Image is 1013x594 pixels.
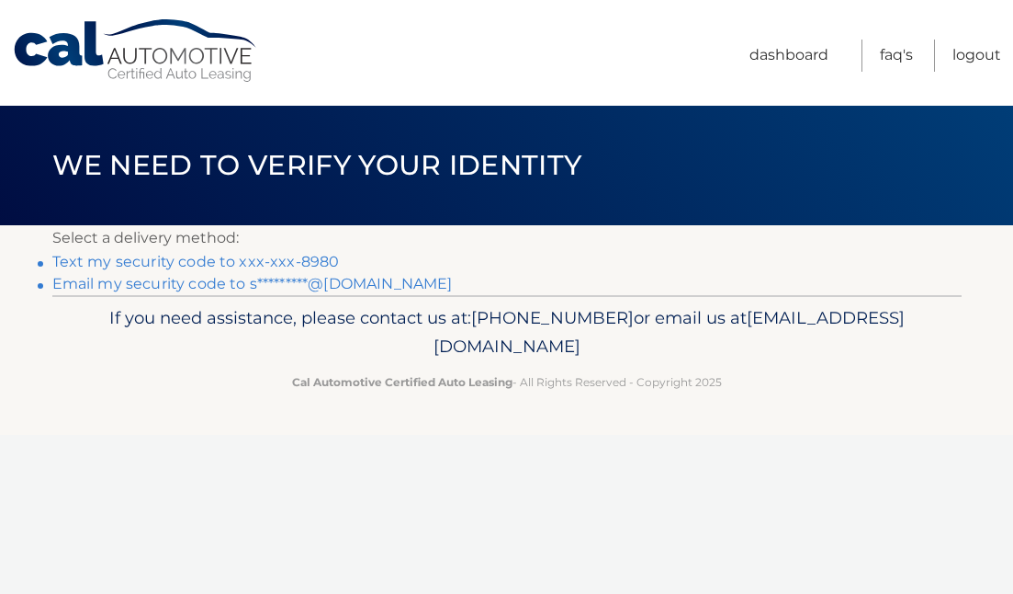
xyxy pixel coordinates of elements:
p: Select a delivery method: [52,225,962,251]
span: We need to verify your identity [52,148,582,182]
a: Logout [952,40,1001,72]
a: Text my security code to xxx-xxx-8980 [52,253,340,270]
a: Cal Automotive [12,18,260,84]
p: - All Rights Reserved - Copyright 2025 [64,372,950,392]
strong: Cal Automotive Certified Auto Leasing [292,375,512,389]
a: Dashboard [749,40,828,72]
p: If you need assistance, please contact us at: or email us at [64,303,950,362]
span: [PHONE_NUMBER] [471,307,634,328]
a: Email my security code to s*********@[DOMAIN_NAME] [52,275,453,292]
a: FAQ's [880,40,913,72]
